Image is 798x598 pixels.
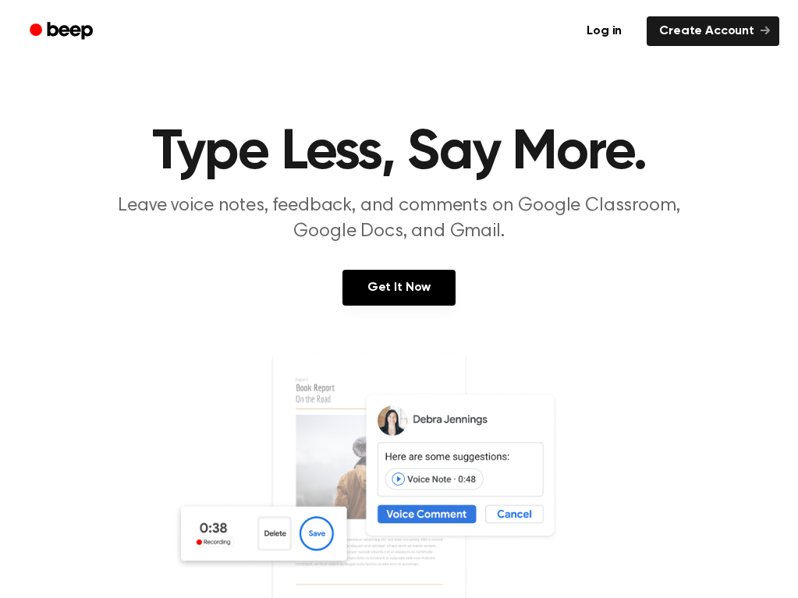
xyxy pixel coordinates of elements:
[647,16,779,46] a: Create Account
[19,16,107,47] a: Beep
[19,125,779,181] h1: Type Less, Say More.
[342,270,456,306] a: Get It Now
[571,13,637,49] a: Log in
[100,193,699,245] p: Leave voice notes, feedback, and comments on Google Classroom, Google Docs, and Gmail.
